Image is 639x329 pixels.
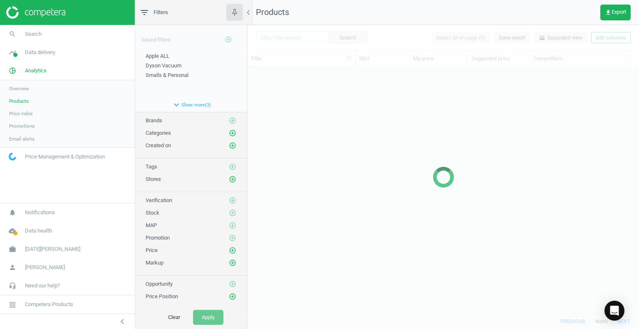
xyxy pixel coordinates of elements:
button: add_circle_outline [228,221,237,230]
button: add_circle_outline [228,234,237,242]
span: Data delivery [25,49,55,56]
span: Created on [146,142,171,148]
button: add_circle_outline [228,246,237,255]
span: Competera Products [25,301,73,308]
span: Filters [154,9,168,16]
span: Price Management & Optimization [25,153,105,161]
div: Open Intercom Messenger [604,301,624,321]
span: Smalls & Personal [146,72,188,78]
i: pie_chart_outlined [5,63,20,79]
span: Overview [9,85,29,92]
span: Categories [146,130,171,136]
span: Stores [146,176,161,182]
button: add_circle_outline [220,31,237,48]
i: expand_more [171,100,181,110]
i: notifications [5,205,20,220]
span: Opportunity [146,281,173,287]
i: add_circle_outline [229,247,236,254]
span: Tags [146,163,157,170]
button: add_circle_outline [228,129,237,137]
i: headset_mic [5,278,20,294]
i: add_circle_outline [229,197,236,204]
span: Data health [25,227,52,235]
img: ajHJNr6hYgQAAAAASUVORK5CYII= [6,6,65,19]
button: add_circle_outline [228,175,237,183]
span: Export [605,9,626,16]
button: add_circle_outline [228,292,237,301]
i: add_circle_outline [229,117,236,124]
span: Price Position [146,293,178,299]
span: Promotion [146,235,170,241]
i: add_circle_outline [229,234,236,242]
i: add_circle_outline [229,222,236,229]
button: add_circle_outline [228,259,237,267]
button: get_appExport [600,5,631,20]
span: Apple ALL [146,53,169,59]
i: add_circle_outline [229,259,236,267]
button: Apply [193,310,223,325]
button: add_circle_outline [228,141,237,150]
span: Analytics [25,67,47,74]
span: Brands [146,117,162,124]
span: Products [9,98,29,104]
span: [DATE][PERSON_NAME] [25,245,80,253]
i: add_circle_outline [229,129,236,137]
div: Saved filters [135,25,247,48]
img: wGWNvw8QSZomAAAAABJRU5ErkJggg== [9,153,16,161]
span: Dyson Vacuum [146,62,181,69]
i: add_circle_outline [225,36,232,43]
span: [PERSON_NAME] [25,264,65,271]
button: add_circle_outline [228,209,237,217]
span: Markup [146,260,163,266]
span: Stock [146,210,159,216]
button: add_circle_outline [228,280,237,288]
button: chevron_left [112,316,133,327]
i: filter_list [139,7,149,17]
i: person [5,260,20,275]
span: Email alerts [9,136,35,142]
i: chevron_left [117,317,127,327]
span: Promotions [9,123,35,129]
button: expand_moreShow more(3) [135,98,247,112]
i: cloud_done [5,223,20,239]
span: Products [256,7,289,17]
i: add_circle_outline [229,142,236,149]
i: search [5,26,20,42]
span: Price [146,247,158,253]
span: MAP [146,222,157,228]
span: Price index [9,110,33,117]
i: add_circle_outline [229,209,236,217]
span: Verification [146,197,172,203]
span: Search [25,30,42,38]
i: timeline [5,45,20,60]
i: add_circle_outline [229,280,236,288]
button: Clear [159,310,189,325]
i: add_circle_outline [229,176,236,183]
i: add_circle_outline [229,293,236,300]
button: add_circle_outline [228,116,237,125]
button: add_circle_outline [228,163,237,171]
i: get_app [605,9,612,16]
i: add_circle_outline [229,163,236,171]
i: work [5,241,20,257]
span: Notifications [25,209,55,216]
button: add_circle_outline [228,196,237,205]
i: chevron_left [243,7,253,17]
span: Need our help? [25,282,60,289]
